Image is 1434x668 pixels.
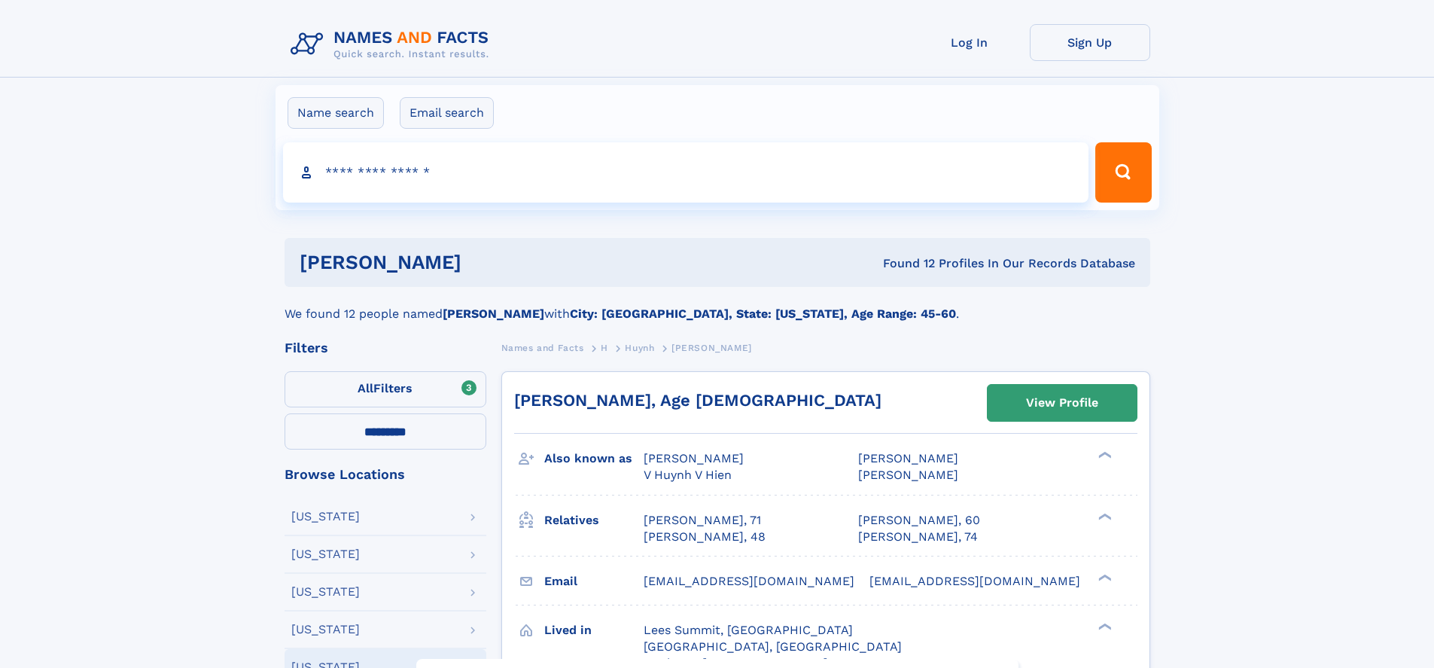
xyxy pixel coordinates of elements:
[869,574,1080,588] span: [EMAIL_ADDRESS][DOMAIN_NAME]
[1030,24,1150,61] a: Sign Up
[300,253,672,272] h1: [PERSON_NAME]
[400,97,494,129] label: Email search
[285,24,501,65] img: Logo Names and Facts
[644,529,766,545] a: [PERSON_NAME], 48
[1026,386,1098,420] div: View Profile
[1095,142,1151,203] button: Search Button
[544,569,644,594] h3: Email
[858,451,958,465] span: [PERSON_NAME]
[601,338,608,357] a: H
[625,343,654,353] span: Huynh
[601,343,608,353] span: H
[1095,572,1113,582] div: ❯
[285,468,486,481] div: Browse Locations
[291,624,360,636] div: [US_STATE]
[544,446,644,471] h3: Also known as
[644,574,854,588] span: [EMAIL_ADDRESS][DOMAIN_NAME]
[291,586,360,598] div: [US_STATE]
[514,391,881,410] a: [PERSON_NAME], Age [DEMOGRAPHIC_DATA]
[858,529,978,545] a: [PERSON_NAME], 74
[858,468,958,482] span: [PERSON_NAME]
[1095,450,1113,460] div: ❯
[671,343,752,353] span: [PERSON_NAME]
[988,385,1137,421] a: View Profile
[909,24,1030,61] a: Log In
[644,639,902,654] span: [GEOGRAPHIC_DATA], [GEOGRAPHIC_DATA]
[672,255,1135,272] div: Found 12 Profiles In Our Records Database
[285,371,486,407] label: Filters
[644,468,732,482] span: V Huynh V Hien
[858,512,980,529] a: [PERSON_NAME], 60
[291,548,360,560] div: [US_STATE]
[544,618,644,643] h3: Lived in
[644,623,853,637] span: Lees Summit, [GEOGRAPHIC_DATA]
[644,451,744,465] span: [PERSON_NAME]
[288,97,384,129] label: Name search
[285,341,486,355] div: Filters
[443,307,544,321] b: [PERSON_NAME]
[1095,621,1113,631] div: ❯
[625,338,654,357] a: Huynh
[570,307,956,321] b: City: [GEOGRAPHIC_DATA], State: [US_STATE], Age Range: 45-60
[291,511,360,523] div: [US_STATE]
[501,338,584,357] a: Names and Facts
[644,512,761,529] a: [PERSON_NAME], 71
[285,287,1150,323] div: We found 12 people named with .
[1095,511,1113,521] div: ❯
[544,508,644,533] h3: Relatives
[358,381,373,395] span: All
[283,142,1089,203] input: search input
